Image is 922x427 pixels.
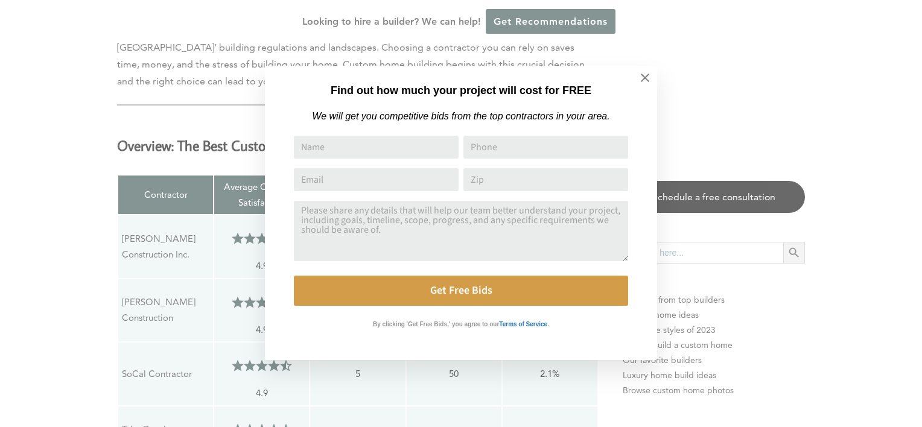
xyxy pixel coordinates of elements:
[499,318,547,328] a: Terms of Service
[294,168,459,191] input: Email Address
[294,201,628,261] textarea: Comment or Message
[331,84,591,96] strong: Find out how much your project will cost for FREE
[624,57,666,99] button: Close
[547,321,549,327] strong: .
[463,168,628,191] input: Zip
[294,276,628,306] button: Get Free Bids
[463,136,628,159] input: Phone
[294,136,459,159] input: Name
[373,321,499,327] strong: By clicking 'Get Free Bids,' you agree to our
[312,111,609,121] em: We will get you competitive bids from the top contractors in your area.
[499,321,547,327] strong: Terms of Service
